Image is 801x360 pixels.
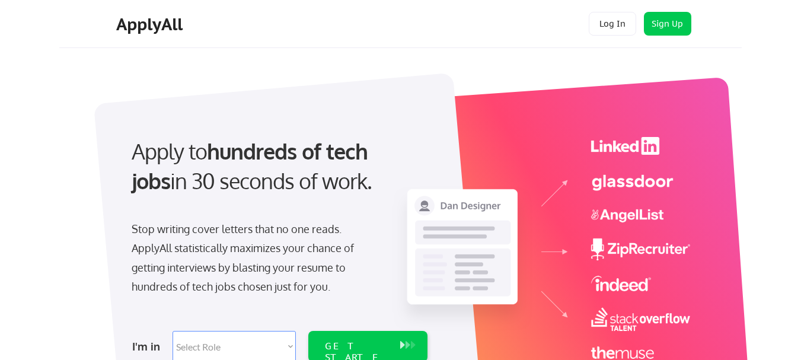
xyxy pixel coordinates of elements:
div: Stop writing cover letters that no one reads. ApplyAll statistically maximizes your chance of get... [132,219,375,297]
div: ApplyAll [116,14,186,34]
div: I'm in [132,337,165,356]
button: Log In [589,12,636,36]
button: Sign Up [644,12,691,36]
strong: hundreds of tech jobs [132,138,373,194]
div: Apply to in 30 seconds of work. [132,136,423,196]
